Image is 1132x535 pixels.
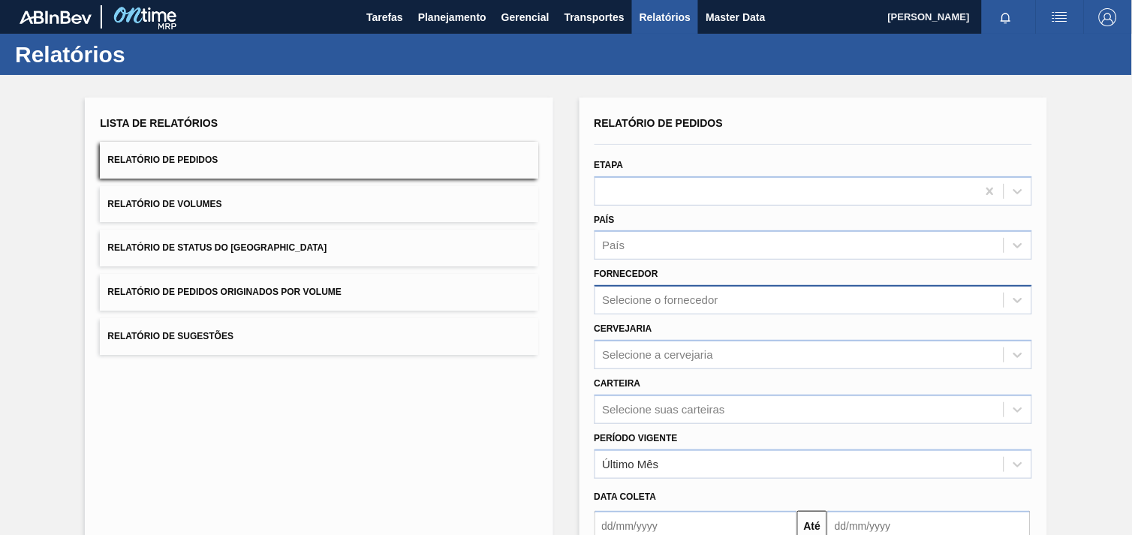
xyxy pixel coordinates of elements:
[100,142,537,179] button: Relatório de Pedidos
[1051,8,1069,26] img: userActions
[595,215,615,225] label: País
[100,186,537,223] button: Relatório de Volumes
[107,287,342,297] span: Relatório de Pedidos Originados por Volume
[640,8,691,26] span: Relatórios
[107,199,221,209] span: Relatório de Volumes
[982,7,1030,28] button: Notificações
[100,117,218,129] span: Lista de Relatórios
[603,458,659,470] div: Último Mês
[603,294,718,307] div: Selecione o fornecedor
[501,8,549,26] span: Gerencial
[107,242,327,253] span: Relatório de Status do [GEOGRAPHIC_DATA]
[366,8,403,26] span: Tarefas
[20,11,92,24] img: TNhmsLtSVTkK8tSr43FrP2fwEKptu5GPRR3wAAAABJRU5ErkJggg==
[595,160,624,170] label: Etapa
[1099,8,1117,26] img: Logout
[603,348,714,361] div: Selecione a cervejaria
[595,117,724,129] span: Relatório de Pedidos
[107,155,218,165] span: Relatório de Pedidos
[595,378,641,389] label: Carteira
[100,230,537,266] button: Relatório de Status do [GEOGRAPHIC_DATA]
[595,269,658,279] label: Fornecedor
[100,274,537,311] button: Relatório de Pedidos Originados por Volume
[603,403,725,416] div: Selecione suas carteiras
[15,46,281,63] h1: Relatórios
[418,8,486,26] span: Planejamento
[595,491,657,502] span: Data coleta
[107,331,233,341] span: Relatório de Sugestões
[100,318,537,355] button: Relatório de Sugestões
[595,433,678,443] label: Período Vigente
[564,8,625,26] span: Transportes
[603,239,625,252] div: País
[706,8,765,26] span: Master Data
[595,323,652,334] label: Cervejaria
